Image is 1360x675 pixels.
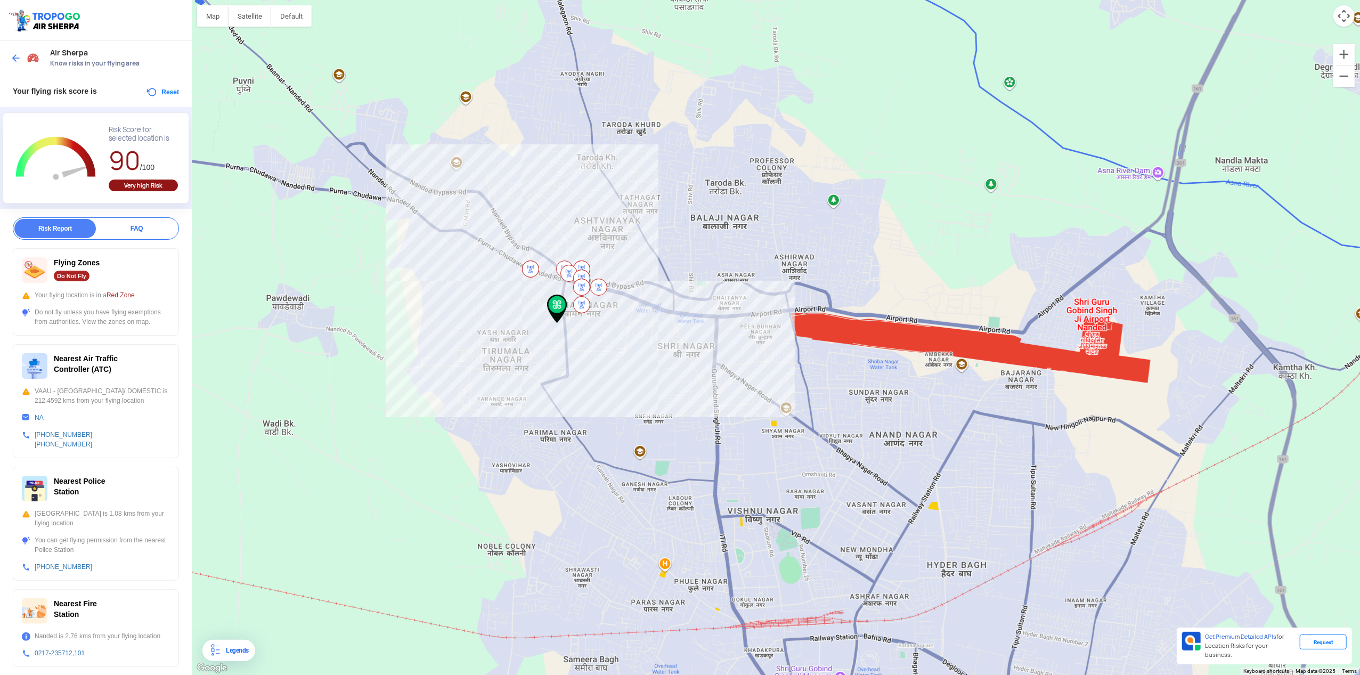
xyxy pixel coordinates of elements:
div: [GEOGRAPHIC_DATA] is 1.08 kms from your flying location [22,509,170,528]
button: Zoom in [1333,44,1355,65]
img: Legends [209,644,222,657]
img: ic_police_station.svg [22,476,47,501]
div: Request [1300,635,1347,649]
img: ic_arrow_back_blue.svg [11,53,21,63]
button: Show street map [197,5,229,27]
div: for Location Risks for your business. [1201,632,1300,660]
button: Map camera controls [1333,5,1355,27]
span: Nearest Fire Station [54,599,97,619]
img: ic_firestation.svg [22,598,47,624]
button: Reset [145,86,179,99]
span: Map data ©2025 [1296,668,1335,674]
img: Risk Scores [27,51,39,64]
div: FAQ [96,219,177,238]
g: Chart [11,126,101,192]
img: Premium APIs [1182,632,1201,650]
div: Risk Score for selected location is [109,126,178,143]
span: Flying Zones [54,258,100,267]
div: Legends [222,644,249,657]
a: [PHONE_NUMBER] [35,431,92,438]
a: 0217-235712,101 [35,649,85,657]
a: [PHONE_NUMBER] [35,563,92,571]
div: Nanded is 2.76 kms from your flying location [22,631,170,641]
img: ic_nofly.svg [22,257,47,283]
span: 90 [109,144,140,177]
img: Google [194,661,230,675]
span: Nearest Police Station [54,477,105,496]
div: VAAU - [GEOGRAPHIC_DATA]/ DOMESTIC is 212.4592 kms from your flying location [22,386,170,405]
span: Get Premium Detailed APIs [1205,633,1276,640]
div: You can get flying permission from the nearest Police Station [22,535,170,555]
button: Keyboard shortcuts [1243,668,1289,675]
span: Red Zone [107,291,135,299]
button: Zoom out [1333,66,1355,87]
a: [PHONE_NUMBER] [35,441,92,448]
span: Know risks in your flying area [50,59,181,68]
img: ic_tgdronemaps.svg [8,8,84,32]
button: Show satellite imagery [229,5,271,27]
img: ic_atc.svg [22,353,47,379]
a: Terms [1342,668,1357,674]
span: Air Sherpa [50,48,181,57]
div: Risk Report [14,219,96,238]
a: Open this area in Google Maps (opens a new window) [194,661,230,675]
span: /100 [140,163,154,172]
a: NA [35,414,44,421]
span: Nearest Air Traffic Controller (ATC) [54,354,118,373]
div: Your flying location is in a [22,290,170,300]
div: Do not fly unless you have flying exemptions from authorities. View the zones on map. [22,307,170,327]
div: Very high Risk [109,180,178,191]
div: Do Not Fly [54,271,89,281]
span: Your flying risk score is [13,87,97,95]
